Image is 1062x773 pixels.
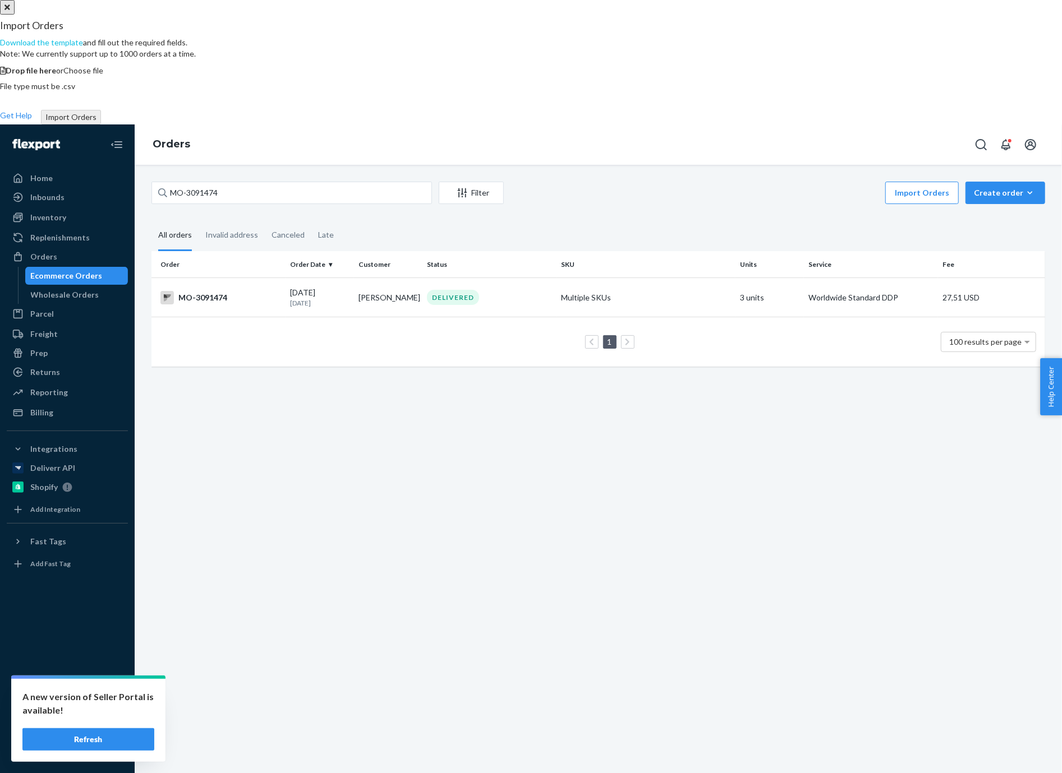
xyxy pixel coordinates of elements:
span: Choose file [64,66,104,75]
button: Help Center [1040,358,1062,415]
span: Drop file here [6,66,57,75]
span: or [57,66,64,75]
button: Import Orders [41,110,101,124]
